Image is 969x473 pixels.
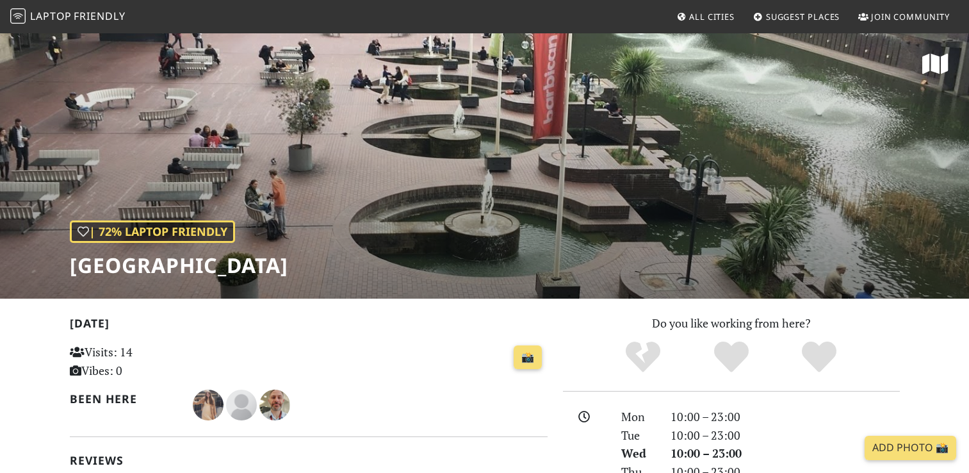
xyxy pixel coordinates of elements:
[74,9,125,23] span: Friendly
[687,340,776,375] div: Yes
[514,345,542,370] a: 📸
[663,408,908,426] div: 10:00 – 23:00
[10,8,26,24] img: LaptopFriendly
[193,390,224,420] img: 4035-fatima.jpg
[599,340,687,375] div: No
[70,454,548,467] h2: Reviews
[865,436,956,460] a: Add Photo 📸
[689,11,735,22] span: All Cities
[70,392,178,406] h2: Been here
[259,396,290,411] span: Nicholas Wright
[853,5,955,28] a: Join Community
[671,5,740,28] a: All Cities
[70,253,288,278] h1: [GEOGRAPHIC_DATA]
[871,11,950,22] span: Join Community
[614,444,662,463] div: Wed
[70,220,235,243] div: | 72% Laptop Friendly
[226,390,257,420] img: blank-535327c66bd565773addf3077783bbfce4b00ec00e9fd257753287c682c7fa38.png
[663,444,908,463] div: 10:00 – 23:00
[614,408,662,426] div: Mon
[614,426,662,445] div: Tue
[30,9,72,23] span: Laptop
[748,5,845,28] a: Suggest Places
[663,426,908,445] div: 10:00 – 23:00
[70,343,219,380] p: Visits: 14 Vibes: 0
[563,314,900,333] p: Do you like working from here?
[775,340,863,375] div: Definitely!
[193,396,226,411] span: Fátima González
[226,396,259,411] span: James Lowsley Williams
[70,317,548,335] h2: [DATE]
[259,390,290,420] img: 1536-nicholas.jpg
[10,6,126,28] a: LaptopFriendly LaptopFriendly
[766,11,840,22] span: Suggest Places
